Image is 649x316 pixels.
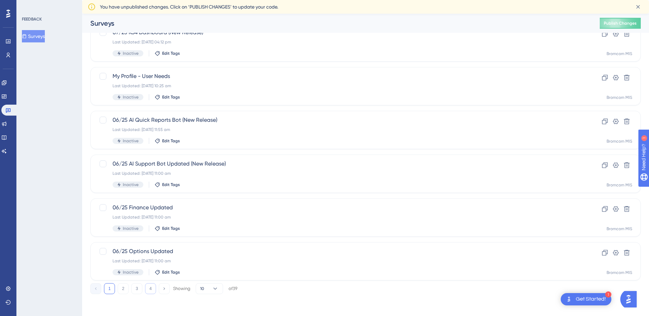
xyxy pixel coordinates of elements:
button: Edit Tags [155,51,180,56]
span: Inactive [123,138,139,144]
button: Edit Tags [155,138,180,144]
button: Edit Tags [155,226,180,231]
button: Publish Changes [600,18,641,29]
span: Edit Tags [162,269,180,275]
span: Publish Changes [604,21,637,26]
button: Surveys [22,30,45,42]
div: Bromcom MIS [607,95,632,100]
button: 10 [196,283,223,294]
span: Inactive [123,269,139,275]
span: You have unpublished changes. Click on ‘PUBLISH CHANGES’ to update your code. [100,3,278,11]
div: 1 [48,3,50,9]
div: Bromcom MIS [607,139,632,144]
span: Edit Tags [162,51,180,56]
button: Edit Tags [155,94,180,100]
button: Edit Tags [155,182,180,187]
span: Inactive [123,94,139,100]
div: Last Updated: [DATE] 11:00 am [113,171,564,176]
span: 06/25 AI Support Bot Updated (New Release) [113,160,564,168]
div: Surveys [90,18,583,28]
span: Inactive [123,226,139,231]
span: 06/25 AI Quick Reports Bot (New Release) [113,116,564,124]
button: 1 [104,283,115,294]
div: 1 [605,291,611,298]
div: Bromcom MIS [607,226,632,232]
div: FEEDBACK [22,16,42,22]
span: Edit Tags [162,94,180,100]
div: of 39 [229,286,237,292]
span: Inactive [123,182,139,187]
div: Last Updated: [DATE] 11:55 am [113,127,564,132]
div: Open Get Started! checklist, remaining modules: 1 [561,293,611,305]
span: My Profile - User Needs [113,72,564,80]
div: Bromcom MIS [607,182,632,188]
div: Bromcom MIS [607,270,632,275]
span: 06/25 Finance Updated [113,203,564,212]
span: 06/25 Options Updated [113,247,564,255]
div: Last Updated: [DATE] 04:12 pm [113,39,564,45]
button: Edit Tags [155,269,180,275]
iframe: UserGuiding AI Assistant Launcher [620,289,641,310]
span: Edit Tags [162,182,180,187]
button: 3 [131,283,142,294]
span: Edit Tags [162,138,180,144]
span: Edit Tags [162,226,180,231]
div: Last Updated: [DATE] 11:00 am [113,258,564,264]
span: Inactive [123,51,139,56]
div: Last Updated: [DATE] 10:25 am [113,83,564,89]
span: Need Help? [16,2,43,10]
button: 4 [145,283,156,294]
button: 2 [118,283,129,294]
img: launcher-image-alternative-text [565,295,573,303]
div: Last Updated: [DATE] 11:00 am [113,214,564,220]
div: Showing [173,286,190,292]
div: Bromcom MIS [607,51,632,56]
div: Get Started! [576,295,606,303]
span: 10 [200,286,204,291]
